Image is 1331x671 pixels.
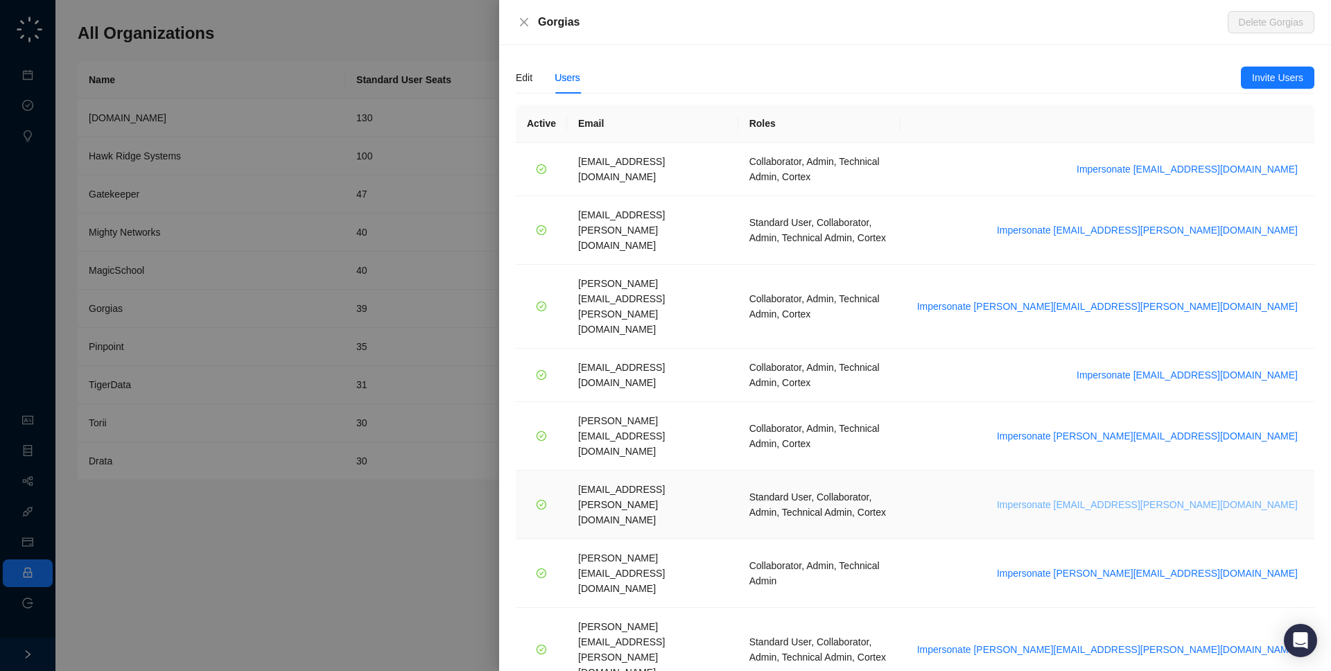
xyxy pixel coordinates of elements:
span: check-circle [537,370,546,380]
td: Collaborator, Admin, Technical Admin, Cortex [738,143,901,196]
span: Impersonate [EMAIL_ADDRESS][PERSON_NAME][DOMAIN_NAME] [997,497,1298,512]
span: [EMAIL_ADDRESS][PERSON_NAME][DOMAIN_NAME] [578,484,665,525]
span: close [519,17,530,28]
span: check-circle [537,568,546,578]
th: Active [516,105,567,143]
button: Impersonate [EMAIL_ADDRESS][DOMAIN_NAME] [1071,161,1303,177]
span: Invite Users [1252,70,1303,85]
button: Invite Users [1241,67,1314,89]
td: Collaborator, Admin, Technical Admin, Cortex [738,265,901,349]
button: Impersonate [EMAIL_ADDRESS][PERSON_NAME][DOMAIN_NAME] [991,222,1303,238]
th: Roles [738,105,901,143]
div: Users [555,70,580,85]
span: [PERSON_NAME][EMAIL_ADDRESS][DOMAIN_NAME] [578,552,665,594]
span: [EMAIL_ADDRESS][PERSON_NAME][DOMAIN_NAME] [578,209,665,251]
button: Close [516,14,532,31]
button: Delete Gorgias [1228,11,1314,33]
th: Email [567,105,738,143]
span: check-circle [537,164,546,174]
span: [PERSON_NAME][EMAIL_ADDRESS][DOMAIN_NAME] [578,415,665,457]
td: Standard User, Collaborator, Admin, Technical Admin, Cortex [738,471,901,539]
button: Impersonate [PERSON_NAME][EMAIL_ADDRESS][DOMAIN_NAME] [991,428,1303,444]
span: [EMAIL_ADDRESS][DOMAIN_NAME] [578,156,665,182]
span: check-circle [537,225,546,235]
button: Impersonate [EMAIL_ADDRESS][DOMAIN_NAME] [1071,367,1303,383]
span: [PERSON_NAME][EMAIL_ADDRESS][PERSON_NAME][DOMAIN_NAME] [578,278,665,335]
span: Impersonate [EMAIL_ADDRESS][DOMAIN_NAME] [1077,162,1298,177]
td: Standard User, Collaborator, Admin, Technical Admin, Cortex [738,196,901,265]
button: Impersonate [PERSON_NAME][EMAIL_ADDRESS][PERSON_NAME][DOMAIN_NAME] [912,641,1303,658]
button: Impersonate [PERSON_NAME][EMAIL_ADDRESS][PERSON_NAME][DOMAIN_NAME] [912,298,1303,315]
td: Collaborator, Admin, Technical Admin [738,539,901,608]
span: Impersonate [EMAIL_ADDRESS][PERSON_NAME][DOMAIN_NAME] [997,223,1298,238]
span: Impersonate [PERSON_NAME][EMAIL_ADDRESS][PERSON_NAME][DOMAIN_NAME] [917,642,1298,657]
span: check-circle [537,500,546,509]
button: Impersonate [PERSON_NAME][EMAIL_ADDRESS][DOMAIN_NAME] [991,565,1303,582]
span: [EMAIL_ADDRESS][DOMAIN_NAME] [578,362,665,388]
span: Impersonate [PERSON_NAME][EMAIL_ADDRESS][PERSON_NAME][DOMAIN_NAME] [917,299,1298,314]
span: Impersonate [EMAIL_ADDRESS][DOMAIN_NAME] [1077,367,1298,383]
span: Impersonate [PERSON_NAME][EMAIL_ADDRESS][DOMAIN_NAME] [997,428,1298,444]
div: Open Intercom Messenger [1284,624,1317,657]
td: Collaborator, Admin, Technical Admin, Cortex [738,349,901,402]
span: check-circle [537,431,546,441]
div: Gorgias [538,14,1228,31]
td: Collaborator, Admin, Technical Admin, Cortex [738,402,901,471]
button: Impersonate [EMAIL_ADDRESS][PERSON_NAME][DOMAIN_NAME] [991,496,1303,513]
span: check-circle [537,645,546,654]
div: Edit [516,70,532,85]
span: check-circle [537,302,546,311]
span: Impersonate [PERSON_NAME][EMAIL_ADDRESS][DOMAIN_NAME] [997,566,1298,581]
